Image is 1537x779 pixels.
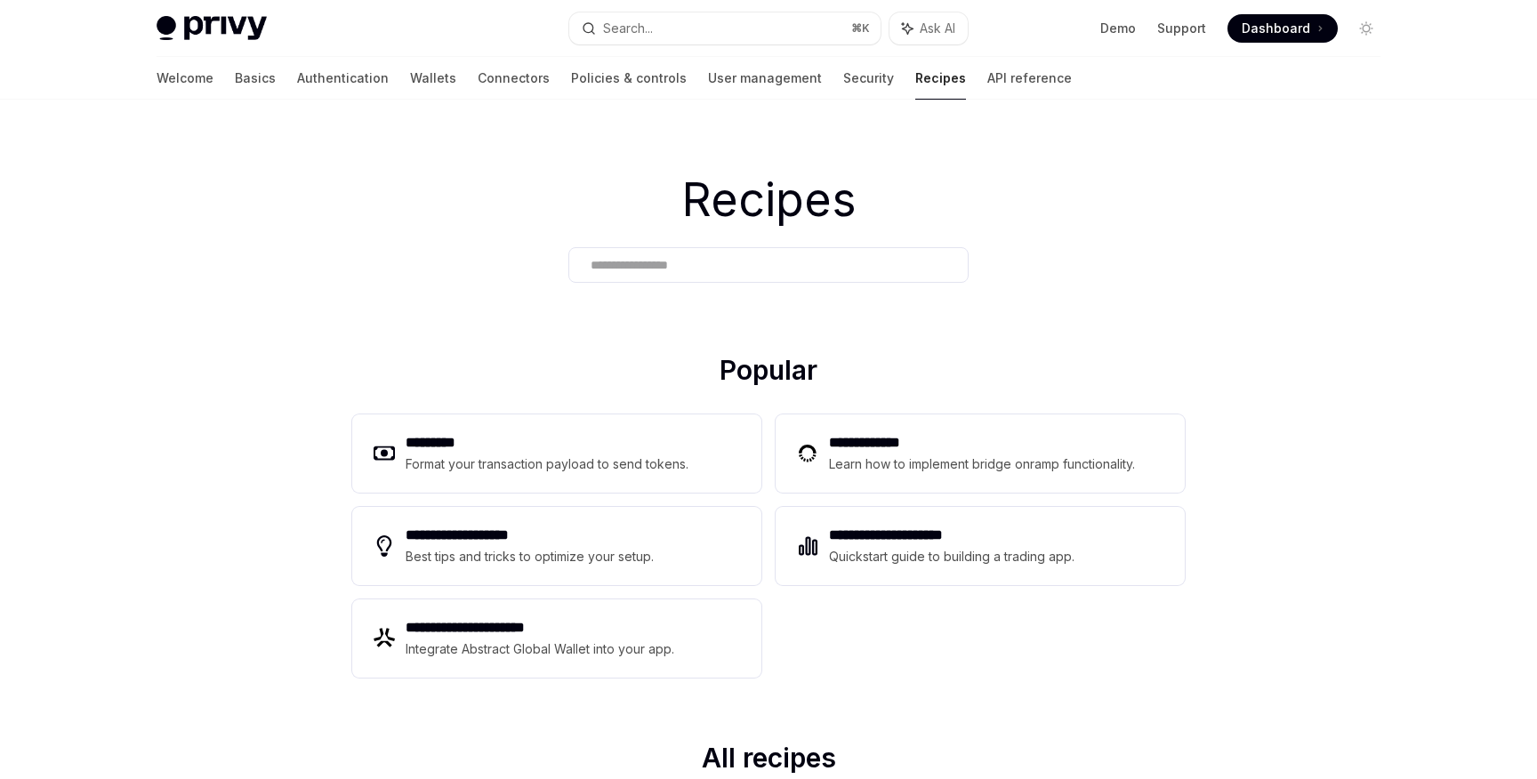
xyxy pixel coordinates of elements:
button: Search...⌘K [569,12,881,44]
a: User management [708,57,822,100]
h2: Popular [352,354,1185,393]
a: Support [1157,20,1206,37]
span: Ask AI [920,20,955,37]
a: Demo [1100,20,1136,37]
a: API reference [987,57,1072,100]
a: Recipes [915,57,966,100]
a: Welcome [157,57,213,100]
div: Learn how to implement bridge onramp functionality. [829,454,1135,475]
a: Wallets [410,57,456,100]
img: light logo [157,16,267,41]
button: Toggle dark mode [1352,14,1380,43]
a: **** ****Format your transaction payload to send tokens. [352,414,761,493]
div: Format your transaction payload to send tokens. [406,454,688,475]
a: Basics [235,57,276,100]
a: Connectors [478,57,550,100]
a: Security [843,57,894,100]
a: **** **** ***Learn how to implement bridge onramp functionality. [776,414,1185,493]
a: Authentication [297,57,389,100]
div: Best tips and tricks to optimize your setup. [406,546,654,567]
span: ⌘ K [851,21,870,36]
div: Quickstart guide to building a trading app. [829,546,1074,567]
div: Search... [603,18,653,39]
button: Ask AI [889,12,968,44]
a: Dashboard [1227,14,1338,43]
span: Dashboard [1242,20,1310,37]
a: Policies & controls [571,57,687,100]
div: Integrate Abstract Global Wallet into your app. [406,638,674,660]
